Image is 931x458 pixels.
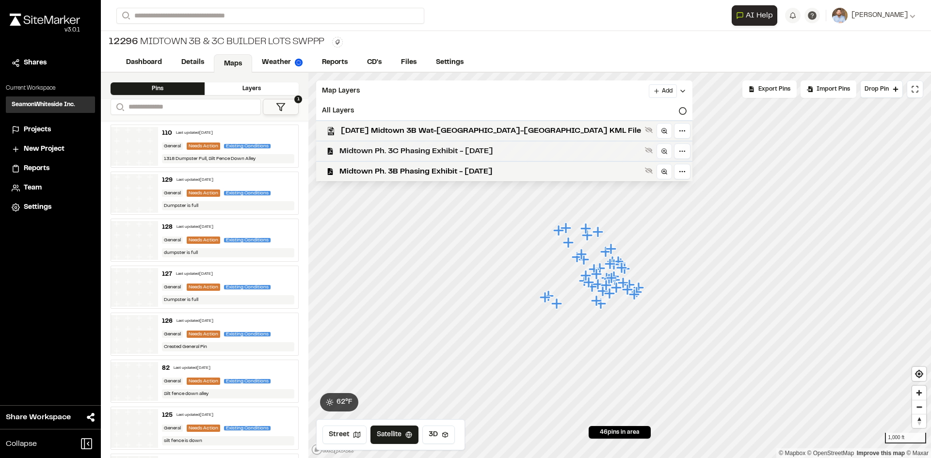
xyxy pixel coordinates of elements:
span: Share Workspace [6,411,71,423]
img: banner-white.png [111,315,158,354]
span: Export Pins [758,85,790,94]
button: Search [116,8,134,24]
a: Weather [252,53,312,72]
a: CD's [357,53,391,72]
a: Shares [12,58,89,68]
div: Last updated [DATE] [177,177,213,183]
canvas: Map [308,73,931,458]
div: Created General Pin [162,342,295,351]
div: 128 [162,223,173,232]
span: Collapse [6,438,37,450]
div: Map marker [582,229,594,242]
div: Map marker [633,282,646,294]
img: banner-white.png [111,221,158,260]
div: 125 [162,411,173,420]
span: Existing Conditions [224,191,271,195]
div: 129 [162,176,173,185]
div: Map marker [576,248,589,261]
span: Existing Conditions [224,379,271,383]
div: 127 [162,270,172,279]
a: Reports [12,163,89,174]
button: Find my location [912,367,926,381]
div: Needs Action [187,190,220,197]
div: No pins available to export [742,80,797,98]
a: Zoom to layer [657,164,672,179]
div: Map marker [616,262,629,274]
a: Reports [312,53,357,72]
div: 1318 Dumpster Full, Silt Fence Down Alley [162,154,295,163]
div: Map marker [600,246,613,258]
div: Dumpster is full [162,295,295,304]
span: 62 ° F [337,397,353,408]
div: Map marker [613,255,626,268]
span: 12296 [109,35,138,49]
img: User [832,8,848,23]
a: OpenStreetMap [807,450,854,457]
img: banner-white.png [111,127,158,166]
a: Projects [12,125,89,135]
div: All Layers [316,102,692,120]
span: Existing Conditions [224,144,271,148]
div: Map marker [583,276,596,289]
div: Map marker [580,269,593,282]
span: Existing Conditions [224,426,271,430]
div: Map marker [629,288,642,301]
div: Map marker [606,272,619,284]
div: 126 [162,317,173,326]
div: Map marker [579,275,592,287]
a: Files [391,53,426,72]
div: General [162,284,183,291]
button: 62°F [320,393,358,411]
button: Zoom out [912,400,926,414]
div: 1,000 ft [885,433,926,443]
a: Map feedback [857,450,905,457]
div: Map marker [601,279,613,292]
div: Map marker [593,226,605,238]
button: Open AI Assistant [732,5,777,26]
button: Add [649,84,677,98]
div: General [162,190,183,197]
img: banner-white.png [111,409,158,448]
span: Existing Conditions [224,238,271,242]
div: General [162,378,183,385]
span: Midtown Ph. 3B Phasing Exhibit - [DATE] [339,166,641,177]
span: Existing Conditions [224,332,271,336]
button: 3D [422,426,455,444]
a: Mapbox logo [311,444,354,455]
button: Show layer [643,124,655,136]
div: Map marker [606,243,618,255]
div: Map marker [553,224,566,237]
span: Settings [24,202,51,213]
span: Reports [24,163,49,174]
div: General [162,142,183,150]
span: [PERSON_NAME] [851,10,908,21]
div: Needs Action [187,237,220,244]
div: Map marker [624,279,637,291]
a: Zoom to layer [657,143,672,159]
div: Map marker [594,262,607,275]
div: Oh geez...please don't... [10,26,80,34]
div: Map marker [580,222,593,235]
div: Needs Action [187,331,220,338]
a: Team [12,183,89,193]
span: Import Pins [817,85,850,94]
button: Drop Pin [860,80,903,98]
div: Map marker [572,251,584,264]
button: Show layer [643,165,655,176]
button: Zoom in [912,386,926,400]
img: banner-white.png [111,174,158,213]
button: Street [322,426,367,444]
img: banner-white.png [111,268,158,307]
div: General [162,237,183,244]
div: Needs Action [187,425,220,432]
a: Maxar [906,450,929,457]
button: Reset bearing to north [912,414,926,428]
a: Details [172,53,214,72]
div: Silt fence down alley [162,389,295,398]
span: AI Help [746,10,773,21]
span: Add [662,87,673,95]
a: Settings [12,202,89,213]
